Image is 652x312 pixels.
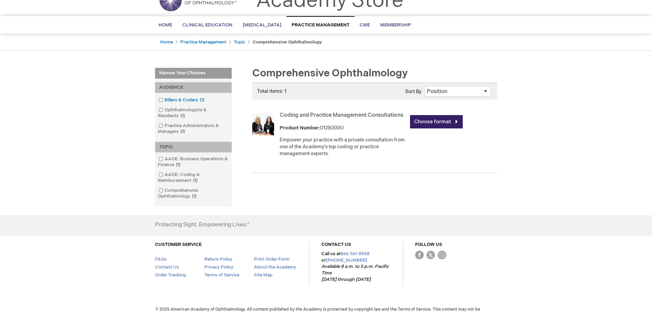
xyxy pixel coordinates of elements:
strong: Comprehensive Ophthalmology [253,39,322,45]
a: 866.561.8558 [341,251,370,257]
a: CONTACT US [321,242,351,247]
a: AAOE: Coding & Reimbursement1 [157,172,230,184]
span: 1 [198,97,206,103]
a: Return Policy [204,257,232,262]
a: Privacy Policy [204,264,233,270]
a: Terms of Service [204,272,239,278]
a: FOLLOW US [415,242,442,247]
label: Sort By [405,89,421,95]
div: AUDIENCE [155,82,232,93]
strong: Narrow Your Choices [155,68,232,79]
a: Topic [234,39,245,45]
span: CME [360,22,370,28]
a: Contact Us [155,264,179,270]
strong: Product Number: [280,125,320,131]
span: Total items: 1 [257,88,286,94]
a: Billers & Coders1 [157,97,207,103]
span: 1 [174,162,182,167]
span: Membership [380,22,411,28]
span: Home [158,22,172,28]
a: CUSTOMER SERVICE [155,242,202,247]
a: Site Map [254,272,272,278]
a: About the Academy [254,264,296,270]
div: TOPIC [155,142,232,152]
span: [MEDICAL_DATA] [243,22,281,28]
a: Order Tracking [155,272,186,278]
a: Practice Management [180,39,226,45]
a: [PHONE_NUMBER] [326,258,367,263]
a: Comprehensive Ophthalmology1 [157,187,230,200]
img: Facebook [415,251,424,259]
span: Clinical Education [182,22,232,28]
span: Practice Management [292,22,349,28]
span: 1 [179,113,187,118]
span: 1 [179,129,187,134]
a: AAOE: Business Operations & Finance1 [157,156,230,168]
span: 1 [190,194,198,199]
img: instagram [438,251,446,259]
span: Comprehensive Ophthalmology [252,67,408,79]
a: Coding and Practice Management Consultations [280,112,403,118]
img: Coding and Practice Management Consultations [252,113,274,135]
span: 1 [191,178,199,183]
a: Practice Administrators & Managers1 [157,123,230,135]
a: Home [160,39,173,45]
em: Available 8 a.m. to 5 p.m. Pacific Time [DATE] through [DATE] [321,264,389,282]
a: Print Order Form [254,257,290,262]
a: Ophthalmologists & Residents1 [157,107,230,119]
div: Empower your practice with a private consultation from one of the Academy's top coding or practic... [280,137,407,157]
h4: Protecting Sight. Empowering Lives.® [155,222,250,228]
a: Choose format [410,115,463,128]
p: Call us at or [321,251,391,283]
img: Twitter [426,251,435,259]
div: 0128000U [280,125,407,132]
a: FAQs [155,257,167,262]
